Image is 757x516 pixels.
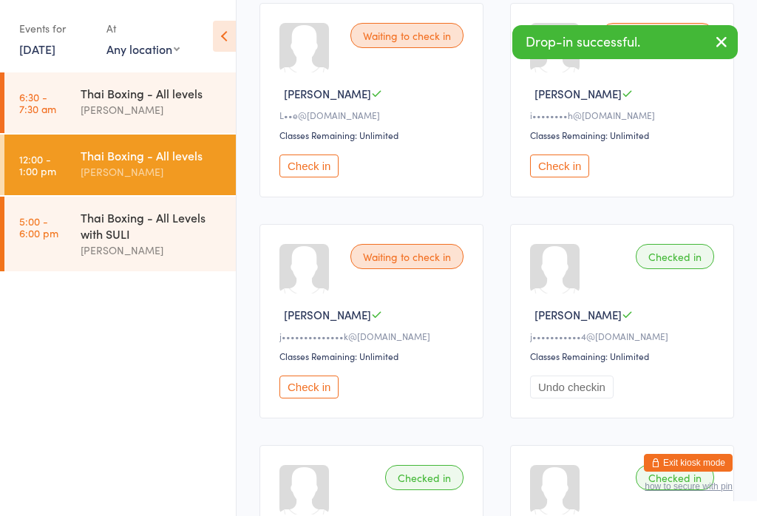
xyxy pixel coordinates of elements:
[81,242,223,259] div: [PERSON_NAME]
[636,465,714,490] div: Checked in
[279,330,468,342] div: j••••••••••••••k@[DOMAIN_NAME]
[19,215,58,239] time: 5:00 - 6:00 pm
[530,155,589,177] button: Check in
[530,350,719,362] div: Classes Remaining: Unlimited
[530,109,719,121] div: i••••••••h@[DOMAIN_NAME]
[279,155,339,177] button: Check in
[530,330,719,342] div: j•••••••••••4@[DOMAIN_NAME]
[19,16,92,41] div: Events for
[350,23,464,48] div: Waiting to check in
[530,376,614,398] button: Undo checkin
[106,41,180,57] div: Any location
[279,376,339,398] button: Check in
[385,465,464,490] div: Checked in
[350,244,464,269] div: Waiting to check in
[81,209,223,242] div: Thai Boxing - All Levels with SULI
[19,153,56,177] time: 12:00 - 1:00 pm
[636,244,714,269] div: Checked in
[284,86,371,101] span: [PERSON_NAME]
[601,23,714,48] div: Waiting to check in
[534,86,622,101] span: [PERSON_NAME]
[4,135,236,195] a: 12:00 -1:00 pmThai Boxing - All levels[PERSON_NAME]
[279,350,468,362] div: Classes Remaining: Unlimited
[644,454,733,472] button: Exit kiosk mode
[19,91,56,115] time: 6:30 - 7:30 am
[279,129,468,141] div: Classes Remaining: Unlimited
[530,129,719,141] div: Classes Remaining: Unlimited
[4,197,236,271] a: 5:00 -6:00 pmThai Boxing - All Levels with SULI[PERSON_NAME]
[19,41,55,57] a: [DATE]
[645,481,733,492] button: how to secure with pin
[81,163,223,180] div: [PERSON_NAME]
[284,307,371,322] span: [PERSON_NAME]
[81,101,223,118] div: [PERSON_NAME]
[81,147,223,163] div: Thai Boxing - All levels
[106,16,180,41] div: At
[4,72,236,133] a: 6:30 -7:30 amThai Boxing - All levels[PERSON_NAME]
[279,109,468,121] div: L••e@[DOMAIN_NAME]
[512,25,738,59] div: Drop-in successful.
[81,85,223,101] div: Thai Boxing - All levels
[534,307,622,322] span: [PERSON_NAME]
